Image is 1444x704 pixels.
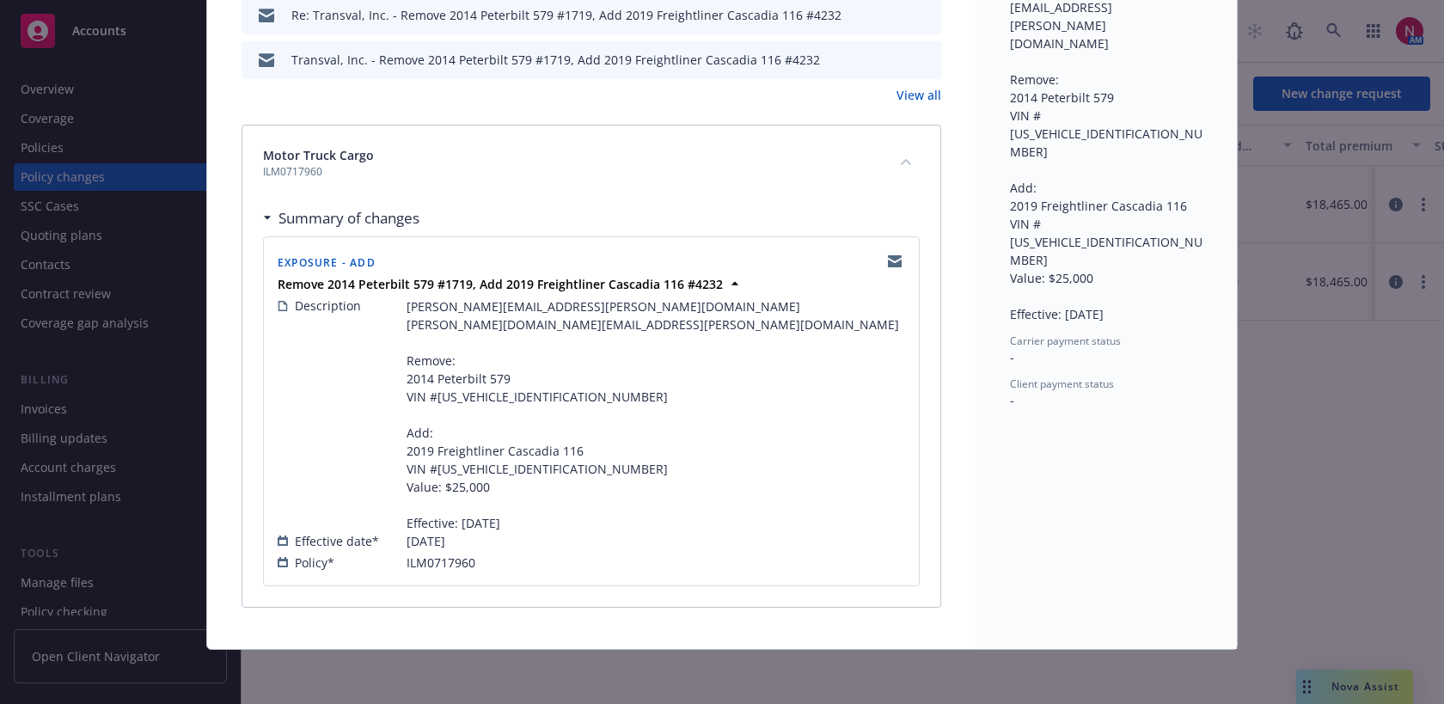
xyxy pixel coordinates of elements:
span: Effective date* [295,532,379,550]
a: copyLogging [884,251,905,272]
span: - [1010,349,1014,365]
span: Exposure - Add [278,255,376,270]
strong: Remove 2014 Peterbilt 579 #1719, Add 2019 Freightliner Cascadia 116 #4232 [278,276,723,292]
div: Motor Truck CargoILM0717960collapse content [242,125,940,200]
span: - [1010,392,1014,408]
button: download file [891,6,905,24]
span: [DATE] [407,532,445,550]
span: [PERSON_NAME][EMAIL_ADDRESS][PERSON_NAME][DOMAIN_NAME] [PERSON_NAME][DOMAIN_NAME][EMAIL_ADDRESS][... [407,297,899,532]
span: Policy* [295,554,334,572]
span: Client payment status [1010,376,1114,391]
span: Description [295,297,361,315]
button: download file [891,51,905,69]
div: Transval, Inc. - Remove 2014 Peterbilt 579 #1719, Add 2019 Freightliner Cascadia 116 #4232 [291,51,820,69]
button: collapse content [892,148,920,175]
button: preview file [919,6,934,24]
div: Summary of changes [263,207,419,230]
h3: Summary of changes [278,207,419,230]
a: View all [896,86,941,104]
span: Motor Truck Cargo [263,146,374,164]
button: preview file [919,51,934,69]
span: Carrier payment status [1010,334,1121,348]
div: Re: Transval, Inc. - Remove 2014 Peterbilt 579 #1719, Add 2019 Freightliner Cascadia 116 #4232 [291,6,841,24]
span: ILM0717960 [263,164,374,180]
span: ILM0717960 [407,554,475,572]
